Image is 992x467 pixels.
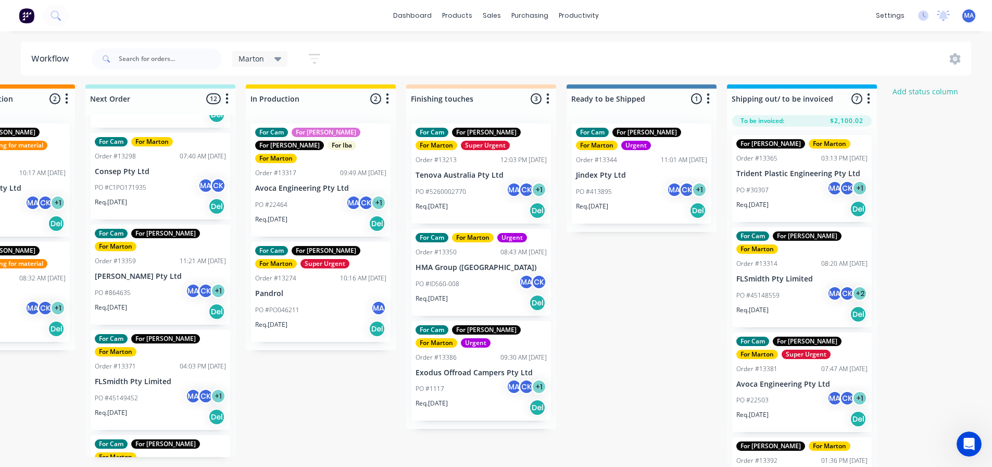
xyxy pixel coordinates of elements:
div: For Marton [255,154,297,163]
div: For [PERSON_NAME] [292,246,360,255]
a: dashboard [388,8,437,23]
div: For [PERSON_NAME] [773,231,842,241]
div: Order #13344 [576,155,617,165]
div: For Marton [95,242,136,251]
div: For [PERSON_NAME] [736,441,805,451]
div: Order #13371 [95,362,136,371]
div: Order #13365 [736,154,777,163]
div: MA [827,180,843,196]
div: 08:43 AM [DATE] [500,248,547,257]
div: Del [529,202,546,219]
p: PO #C1PO171935 [95,183,146,192]
div: Thanks for the image, checking on this now. [17,177,162,198]
span: Marton [238,53,264,64]
div: It seems that partial code searches are working, but searching the full code isn't returning any ... [8,243,171,317]
div: For CamFor [PERSON_NAME]For MartonOrder #1337104:03 PM [DATE]FLSmidth Pty LimitedPO #45149452MACK... [91,330,230,430]
div: MA [506,379,522,395]
div: Order #13386 [416,353,457,362]
button: Upload attachment [16,341,24,350]
div: 07:40 AM [DATE] [180,152,226,161]
div: 09:49 AM [DATE] [340,168,386,178]
div: For Cam [736,231,769,241]
p: PO #22503 [736,396,769,405]
div: For [PERSON_NAME] [292,128,360,137]
div: CK [37,300,53,316]
div: CK [519,182,534,198]
div: For [PERSON_NAME] [452,325,521,335]
div: + 1 [692,182,707,198]
div: CK [839,180,855,196]
div: Urgent [621,141,651,150]
div: For CamFor [PERSON_NAME]For MartonUrgentOrder #1338609:30 AM [DATE]Exodus Offroad Campers Pty Ltd... [411,321,551,421]
div: For Marton [95,452,136,462]
div: 12:03 PM [DATE] [500,155,547,165]
p: Active [51,13,71,23]
div: For CamFor [PERSON_NAME]For MartonUrgentOrder #1334411:01 AM [DATE]Jindex Pty LtdPO #413895MACK+1... [572,124,711,224]
div: For Cam [416,233,448,242]
p: Exodus Offroad Campers Pty Ltd [416,368,547,377]
div: For [PERSON_NAME] [131,229,200,238]
div: Del [850,411,867,427]
div: For CamFor [PERSON_NAME]For MartonSuper UrgentOrder #1321312:03 PM [DATE]Tenova Australia Pty Ltd... [411,124,551,224]
div: Del [689,202,706,219]
div: Order #13274 [255,274,296,283]
div: Marton says… [8,45,200,171]
div: + 1 [210,388,226,404]
div: + 1 [852,390,868,406]
div: Del [208,303,225,320]
div: + 1 [50,195,66,211]
div: For [PERSON_NAME]For MartonOrder #1336503:13 PM [DATE]Trident Plastic Engineering Pty LtdPO #3030... [732,135,872,222]
div: For [PERSON_NAME] [255,141,324,150]
button: go back [7,4,27,24]
div: MA [346,195,361,211]
div: CK [839,286,855,301]
div: settings [871,8,910,23]
p: Trident Plastic Engineering Pty Ltd [736,169,868,178]
div: MA [827,286,843,301]
div: Urgent [497,233,527,242]
p: Consep Pty Ltd [95,167,226,176]
p: Req. [DATE] [255,215,287,224]
div: For Marton [809,139,850,149]
p: Req. [DATE] [736,200,769,210]
div: For Marton [736,244,778,254]
div: For Iba [328,141,356,150]
div: Del [529,399,546,416]
iframe: Intercom live chat [957,432,982,457]
p: Req. [DATE] [736,305,769,315]
div: okay. thank you! [131,219,192,229]
div: MA [185,283,201,299]
div: CK [198,283,214,299]
p: PO #864635 [95,288,131,298]
div: For Marton [255,259,297,268]
div: 03:13 PM [DATE] [821,154,868,163]
p: Req. [DATE] [95,198,127,207]
div: CK [358,195,374,211]
div: CK [210,178,226,193]
div: For CamFor [PERSON_NAME]For MartonOrder #1331408:20 AM [DATE]FLSmidth Pty LimitedPO #45148559MACK... [732,227,872,327]
div: productivity [554,8,604,23]
div: For [PERSON_NAME] [131,334,200,343]
div: + 1 [371,195,386,211]
button: Add status column [887,84,964,99]
p: Avoca Engineering Pty Ltd [255,184,386,193]
input: Search for orders... [119,48,222,69]
p: PO #1117 [416,384,444,394]
div: Del [369,321,385,337]
div: MA [371,300,386,316]
div: CK [198,388,214,404]
p: PO #PO046211 [255,305,299,315]
div: Super Urgent [300,259,349,268]
button: Start recording [66,341,74,350]
div: this is the issue we talked about last time. global search says no item found when in the backgro... [37,45,200,163]
div: Urgent [461,338,491,348]
p: PO #45148559 [736,291,780,300]
p: Jindex Pty Ltd [576,171,707,180]
p: Req. [DATE] [95,303,127,312]
div: MA [185,388,201,404]
img: Factory [19,8,34,23]
div: Del [369,215,385,232]
div: MA [25,300,41,316]
p: HMA Group ([GEOGRAPHIC_DATA]) [416,263,547,272]
div: 01:36 PM [DATE] [821,456,868,465]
